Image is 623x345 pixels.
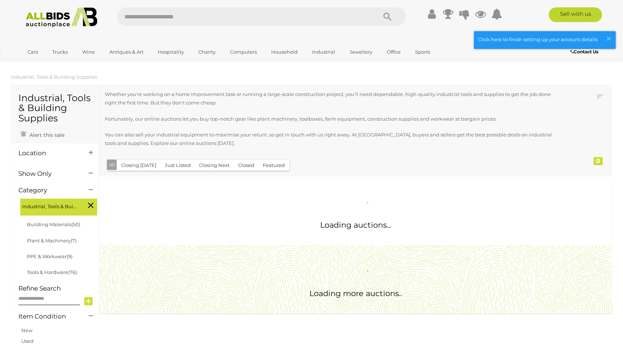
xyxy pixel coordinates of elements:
[18,285,97,292] h4: Refine Search
[18,150,78,157] h4: Location
[23,58,85,70] a: [GEOGRAPHIC_DATA]
[570,49,598,54] b: Contact Us
[27,253,72,259] a: PPE & Workwear(9)
[382,46,406,58] a: Office
[71,221,80,227] span: (50)
[410,46,435,58] a: Sports
[345,46,377,58] a: Jewellery
[27,238,77,243] a: Plant & Machinery(7)
[23,46,43,58] a: Cars
[570,48,600,56] a: Contact Us
[107,160,117,170] button: All
[28,132,64,138] span: Alert this sale
[258,160,289,171] button: Featured
[369,7,406,26] button: Search
[105,115,559,123] p: Fortunately, our online auctions let you buy top-notch gear like plant machinery, toolboxes, farm...
[18,129,66,140] a: Alert this sale
[71,238,77,243] span: (7)
[117,160,161,171] button: Closing [DATE]
[67,253,72,259] span: (9)
[22,200,77,211] span: Industrial, Tools & Building Supplies
[105,90,559,107] p: Whether you're working on a home improvement task or running a large-scale construction project, ...
[18,93,92,124] h1: Industrial, Tools & Building Supplies
[21,338,33,344] a: Used
[21,327,32,333] a: New
[105,131,559,148] p: You can also sell your industrial equipment to maximise your return, so get in touch with us righ...
[11,74,97,80] a: Industrial, Tools & Building Supplies
[22,7,102,28] img: Allbids.com.au
[594,157,603,165] div: 0
[27,269,77,275] a: Tools & Hardware(76)
[18,187,78,194] h4: Category
[266,46,302,58] a: Household
[225,46,262,58] a: Computers
[105,46,148,58] a: Antiques & Art
[18,170,78,177] h4: Show Only
[160,160,195,171] button: Just Listed
[549,7,602,22] a: Sell with us
[605,31,612,46] span: ×
[195,160,234,171] button: Closing Next
[18,313,78,320] h4: Item Condition
[47,46,72,58] a: Trucks
[68,269,77,275] span: (76)
[309,289,402,298] span: Loading more auctions..
[320,220,391,230] span: Loading auctions...
[194,46,220,58] a: Charity
[27,221,80,227] a: Building Materials(50)
[77,46,100,58] a: Wine
[153,46,189,58] a: Hospitality
[234,160,259,171] button: Closed
[307,46,340,58] a: Industrial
